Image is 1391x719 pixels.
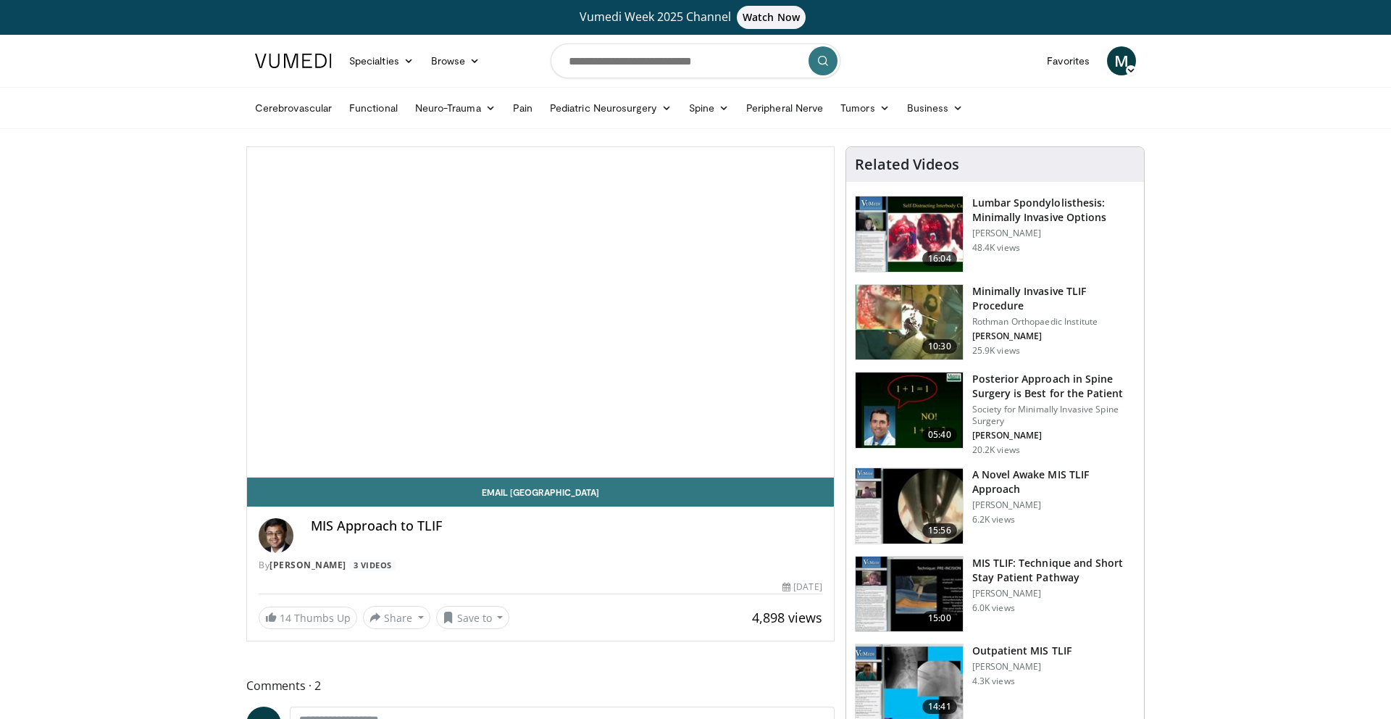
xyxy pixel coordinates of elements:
[972,661,1072,673] p: [PERSON_NAME]
[255,54,332,68] img: VuMedi Logo
[856,373,963,448] img: 3b6f0384-b2b2-4baa-b997-2e524ebddc4b.150x105_q85_crop-smart_upscale.jpg
[270,559,346,571] a: [PERSON_NAME]
[856,196,963,272] img: 9f1438f7-b5aa-4a55-ab7b-c34f90e48e66.150x105_q85_crop-smart_upscale.jpg
[972,444,1020,456] p: 20.2K views
[855,467,1135,544] a: 15:56 A Novel Awake MIS TLIF Approach [PERSON_NAME] 6.2K views
[1038,46,1098,75] a: Favorites
[259,518,293,553] img: Avatar
[855,196,1135,273] a: 16:04 Lumbar Spondylolisthesis: Minimally Invasive Options [PERSON_NAME] 48.4K views
[504,93,541,122] a: Pain
[246,676,835,695] span: Comments 2
[972,556,1135,585] h3: MIS TLIF: Technique and Short Stay Patient Pathway
[972,316,1135,328] p: Rothman Orthopaedic Institute
[406,93,504,122] a: Neuro-Trauma
[856,557,963,632] img: 54eed2fc-7c0d-4187-8b7c-570f4b9f590a.150x105_q85_crop-smart_upscale.jpg
[922,699,957,714] span: 14:41
[738,93,832,122] a: Peripheral Nerve
[247,478,834,507] a: Email [GEOGRAPHIC_DATA]
[737,6,806,29] span: Watch Now
[348,560,396,572] a: 3 Videos
[341,46,422,75] a: Specialties
[422,46,489,75] a: Browse
[972,430,1135,441] p: [PERSON_NAME]
[856,468,963,544] img: 8489bd19-a84b-4434-a86a-7de0a56b3dc4.150x105_q85_crop-smart_upscale.jpg
[972,242,1020,254] p: 48.4K views
[922,611,957,626] span: 15:00
[972,331,1135,342] p: [PERSON_NAME]
[1107,46,1136,75] a: M
[341,93,406,122] a: Functional
[856,285,963,360] img: ander_3.png.150x105_q85_crop-smart_upscale.jpg
[551,43,840,78] input: Search topics, interventions
[680,93,738,122] a: Spine
[855,372,1135,456] a: 05:40 Posterior Approach in Spine Surgery is Best for the Patient Society for Minimally Invasive ...
[363,606,430,629] button: Share
[922,339,957,354] span: 10:30
[257,6,1134,29] a: Vumedi Week 2025 ChannelWatch Now
[922,428,957,442] span: 05:40
[832,93,898,122] a: Tumors
[280,611,291,625] span: 14
[782,581,822,594] div: [DATE]
[972,499,1135,511] p: [PERSON_NAME]
[972,602,1015,614] p: 6.0K views
[972,588,1135,599] p: [PERSON_NAME]
[922,523,957,538] span: 15:56
[898,93,972,122] a: Business
[972,196,1135,225] h3: Lumbar Spondylolisthesis: Minimally Invasive Options
[972,644,1072,658] h3: Outpatient MIS TLIF
[855,284,1135,361] a: 10:30 Minimally Invasive TLIF Procedure Rothman Orthopaedic Institute [PERSON_NAME] 25.9K views
[259,607,357,629] a: 14 Thumbs Up
[972,467,1135,496] h3: A Novel Awake MIS TLIF Approach
[436,606,510,629] button: Save to
[972,228,1135,239] p: [PERSON_NAME]
[972,372,1135,401] h3: Posterior Approach in Spine Surgery is Best for the Patient
[855,156,959,173] h4: Related Videos
[541,93,680,122] a: Pediatric Neurosurgery
[752,609,822,626] span: 4,898 views
[311,518,822,534] h4: MIS Approach to TLIF
[972,284,1135,313] h3: Minimally Invasive TLIF Procedure
[259,559,822,572] div: By
[247,147,834,478] video-js: Video Player
[246,93,341,122] a: Cerebrovascular
[972,514,1015,525] p: 6.2K views
[922,252,957,266] span: 16:04
[855,556,1135,633] a: 15:00 MIS TLIF: Technique and Short Stay Patient Pathway [PERSON_NAME] 6.0K views
[972,345,1020,357] p: 25.9K views
[972,404,1135,427] p: Society for Minimally Invasive Spine Surgery
[972,676,1015,687] p: 4.3K views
